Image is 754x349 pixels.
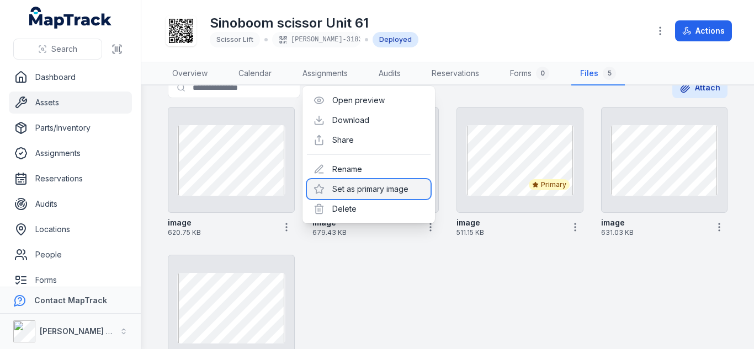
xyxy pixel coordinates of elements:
a: Dashboard [9,66,132,88]
a: Reservations [423,62,488,85]
div: Set as primary image [307,179,431,199]
strong: image [168,217,192,228]
div: Delete [307,199,431,219]
strong: [PERSON_NAME] Air [40,326,116,336]
div: 5 [603,67,616,80]
div: 0 [536,67,549,80]
button: Actions [675,20,732,41]
a: Overview [163,62,216,85]
a: Locations [9,218,132,240]
div: [PERSON_NAME]-3183 [272,32,360,47]
span: 631.03 KB [601,228,707,237]
strong: image [601,217,625,228]
h1: Sinoboom scissor Unit 61 [210,14,418,32]
a: Audits [370,62,410,85]
span: 620.75 KB [168,228,274,237]
strong: Contact MapTrack [34,296,107,305]
div: Open preview [307,90,431,110]
div: Rename [307,159,431,179]
button: Search [13,39,102,60]
span: Search [51,44,77,55]
a: Files5 [571,62,625,85]
div: Share [307,130,431,150]
a: Audits [9,193,132,215]
a: Forms0 [501,62,558,85]
a: Forms [9,269,132,291]
span: Scissor Lift [216,35,253,44]
a: Assignments [9,142,132,164]
a: Reservations [9,168,132,190]
span: 511.15 KB [456,228,562,237]
a: MapTrack [29,7,112,29]
button: Attach [672,77,728,98]
div: Deployed [373,32,418,47]
a: Calendar [230,62,280,85]
a: Assets [9,92,132,114]
span: 679.43 KB [312,228,418,237]
a: Parts/Inventory [9,117,132,139]
a: Assignments [294,62,357,85]
a: Download [332,115,369,126]
div: Primary [529,179,570,190]
a: People [9,244,132,266]
strong: image [456,217,480,228]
